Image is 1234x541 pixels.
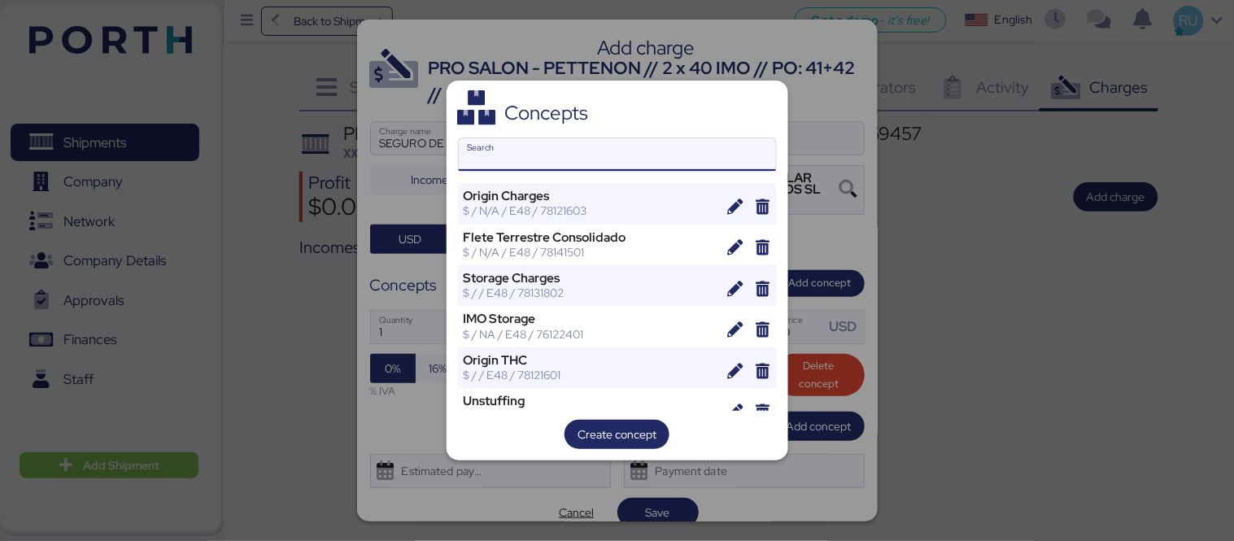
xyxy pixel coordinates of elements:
div: $ / NA / E48 / 76122401 [464,327,717,342]
div: Storage Charges [464,271,717,286]
div: $ / / E48 / 78131802 [464,286,717,300]
div: Origin THC [464,353,717,368]
div: $ / / E48 / 78121601 [464,368,717,382]
div: $ / N/A / E48 / 78121603 [464,203,717,218]
input: Search [459,138,776,171]
button: Create concept [565,420,669,449]
div: Concepts [504,106,588,120]
span: Create concept [578,425,656,444]
div: Origin Charges [464,189,717,203]
div: Flete Terrestre Consolidado [464,230,717,245]
div: $ / T/CBM / E48 / 78131802 [464,408,717,423]
div: IMO Storage [464,312,717,326]
div: $ / N/A / E48 / 78141501 [464,245,717,260]
div: Unstuffing [464,394,717,408]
